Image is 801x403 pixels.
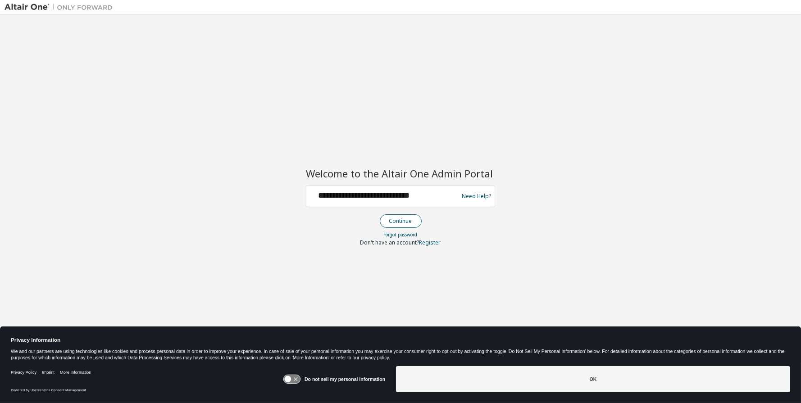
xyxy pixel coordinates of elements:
[360,239,419,246] span: Don't have an account?
[462,196,491,196] a: Need Help?
[5,3,117,12] img: Altair One
[384,231,418,238] a: Forgot password
[380,214,422,228] button: Continue
[419,239,441,246] a: Register
[306,167,495,180] h2: Welcome to the Altair One Admin Portal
